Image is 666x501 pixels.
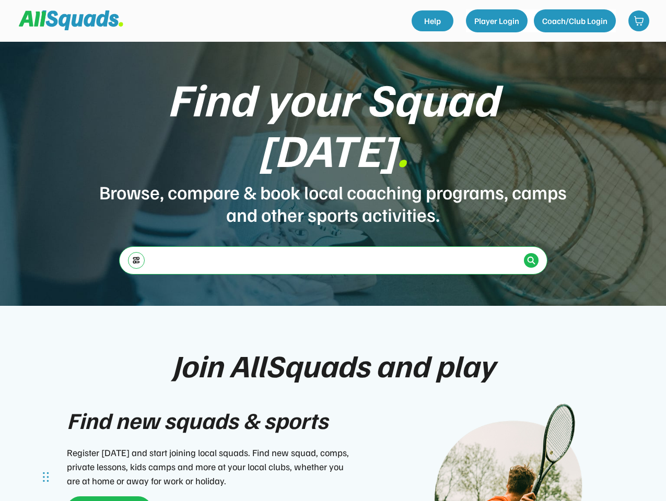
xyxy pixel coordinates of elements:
[67,403,328,437] div: Find new squads & sports
[534,9,616,32] button: Coach/Club Login
[412,10,453,31] a: Help
[396,120,408,177] font: .
[132,256,141,264] img: settings-03.svg
[466,9,528,32] button: Player Login
[67,446,354,488] div: Register [DATE] and start joining local squads. Find new squad, comps, private lessons, kids camp...
[527,256,535,265] img: Icon%20%2838%29.svg
[634,16,644,26] img: shopping-cart-01%20%281%29.svg
[19,10,123,30] img: Squad%20Logo.svg
[172,348,495,382] div: Join AllSquads and play
[98,73,568,174] div: Find your Squad [DATE]
[98,181,568,225] div: Browse, compare & book local coaching programs, camps and other sports activities.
